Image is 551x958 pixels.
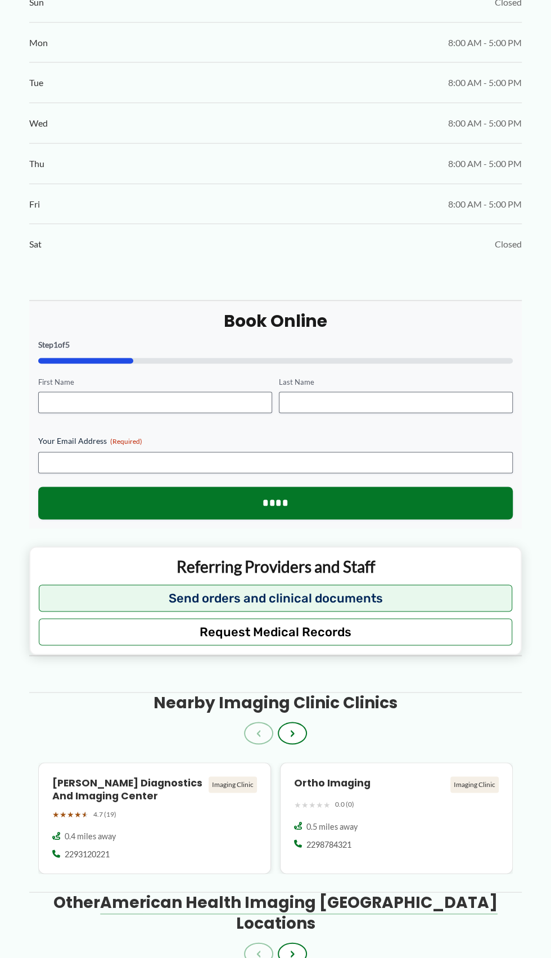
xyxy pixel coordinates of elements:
label: Your Email Address [38,435,513,447]
span: 4.7 (19) [93,808,116,820]
span: › [290,726,295,740]
span: ★ [323,797,331,812]
a: [PERSON_NAME] Diagnostics and Imaging Center Imaging Clinic ★★★★★ 4.7 (19) 0.4 miles away 2293120221 [38,762,271,874]
div: Imaging Clinic [450,776,499,792]
h4: Ortho Imaging [294,776,446,789]
span: ★ [301,797,309,812]
span: Thu [29,155,44,172]
span: ★ [82,807,89,821]
span: 8:00 AM - 5:00 PM [448,34,522,51]
label: First Name [38,377,272,388]
span: ★ [309,797,316,812]
a: Ortho Imaging Imaging Clinic ★★★★★ 0.0 (0) 0.5 miles away 2298784321 [280,762,513,874]
span: ★ [316,797,323,812]
span: ‹ [256,726,261,740]
span: Closed [495,236,522,253]
button: ‹ [244,722,273,744]
span: 8:00 AM - 5:00 PM [448,74,522,91]
button: Request Medical Records [39,618,512,645]
button: › [278,722,307,744]
span: ★ [52,807,60,821]
div: Imaging Clinic [209,776,257,792]
button: Send orders and clinical documents [39,584,512,611]
span: 5 [65,340,70,349]
span: 0.5 miles away [306,821,358,832]
span: American Health Imaging [GEOGRAPHIC_DATA] [100,891,498,913]
span: Sat [29,236,42,253]
span: Mon [29,34,48,51]
h4: [PERSON_NAME] Diagnostics and Imaging Center [52,776,204,802]
label: Last Name [279,377,513,388]
h2: Book Online [38,310,513,332]
span: 2293120221 [65,848,110,860]
span: ★ [60,807,67,821]
h3: Nearby Imaging Clinic Clinics [153,692,398,713]
span: 1 [53,340,58,349]
h3: Other Locations [38,892,513,933]
span: 8:00 AM - 5:00 PM [448,155,522,172]
span: ★ [74,807,82,821]
span: ★ [67,807,74,821]
span: 2298784321 [306,839,351,850]
span: Fri [29,196,40,213]
span: Wed [29,115,48,132]
span: 8:00 AM - 5:00 PM [448,115,522,132]
span: 8:00 AM - 5:00 PM [448,196,522,213]
span: (Required) [110,437,142,446]
span: Tue [29,74,43,91]
p: Step of [38,341,513,349]
p: Referring Providers and Staff [39,556,512,576]
span: 0.4 miles away [65,830,116,842]
span: ★ [294,797,301,812]
span: 0.0 (0) [335,798,354,810]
